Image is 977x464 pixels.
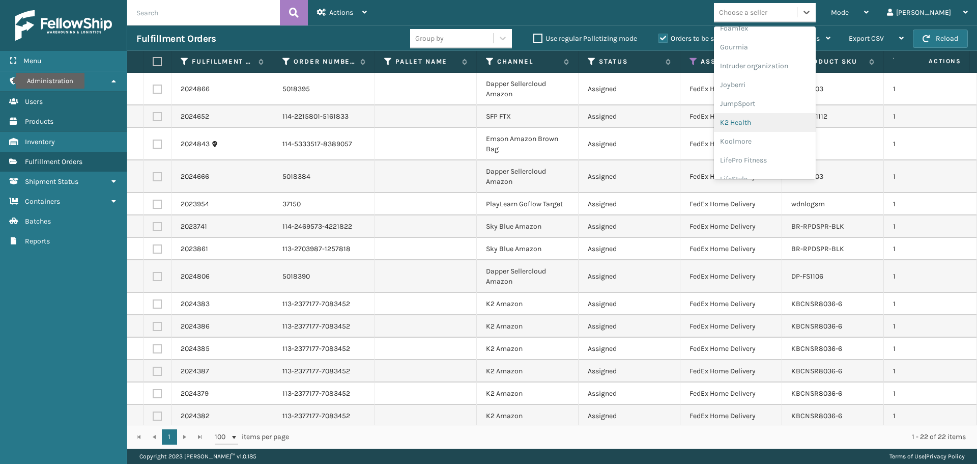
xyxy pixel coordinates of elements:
td: 113-2703987-1257818 [273,238,375,260]
a: BR-RPDSPR-BLK [791,222,844,231]
span: Products [25,117,53,126]
a: KBCNSR8036-6 [791,344,842,353]
td: SFP FTX [477,105,579,128]
td: FedEx Home Delivery [680,260,782,293]
span: 100 [215,432,230,442]
a: 2024383 [181,299,210,309]
td: FedEx Home Delivery [680,73,782,105]
td: FedEx Home Delivery [680,405,782,427]
div: Gourmia [714,38,816,57]
a: KBCNSR8036-6 [791,412,842,420]
span: Fulfillment Orders [25,157,82,166]
a: Terms of Use [889,453,925,460]
a: 2024843 [181,139,210,149]
td: Sky Blue Amazon [477,238,579,260]
span: Administration [25,77,73,86]
a: wdnlogsm [791,200,825,208]
div: Joyberri [714,75,816,94]
td: Assigned [579,160,680,193]
td: FedEx Home Delivery [680,193,782,215]
div: 1 - 22 of 22 items [303,432,966,442]
a: 2023741 [181,222,207,232]
h3: Fulfillment Orders [136,33,216,45]
td: 5018395 [273,73,375,105]
td: 113-2377177-7083452 [273,383,375,405]
span: Shipment Status [25,177,78,186]
a: 2024652 [181,112,209,122]
td: FedEx Home Delivery [680,338,782,360]
td: Assigned [579,215,680,238]
td: FedEx Home Delivery [680,383,782,405]
label: Assigned Carrier Service [701,57,762,66]
div: LifePro Fitness [714,151,816,170]
label: Channel [497,57,559,66]
a: KBCNSR8036-6 [791,389,842,398]
label: Status [599,57,660,66]
td: PlayLearn Goflow Target [477,193,579,215]
td: Sky Blue Amazon [477,215,579,238]
div: JumpSport [714,94,816,113]
span: Reports [25,237,50,245]
a: DP-FS1106 [791,272,823,281]
td: Dapper Sellercloud Amazon [477,73,579,105]
a: BR-RPDSPR-BLK [791,244,844,253]
td: Assigned [579,383,680,405]
td: K2 Amazon [477,315,579,338]
td: 113-2377177-7083452 [273,405,375,427]
div: | [889,449,965,464]
td: K2 Amazon [477,383,579,405]
td: Dapper Sellercloud Amazon [477,160,579,193]
span: Inventory [25,138,55,146]
a: 2023954 [181,199,209,209]
td: FedEx Home Delivery [680,215,782,238]
div: Koolmore [714,132,816,151]
td: FedEx Home Delivery [680,105,782,128]
a: KBCNSR8036-6 [791,322,842,331]
td: Assigned [579,315,680,338]
span: Containers [25,197,60,206]
td: FedEx Home Delivery [680,315,782,338]
td: 113-2377177-7083452 [273,360,375,383]
label: Orders to be shipped [DATE] [658,34,757,43]
td: 113-2377177-7083452 [273,315,375,338]
div: Intruder organization [714,57,816,75]
td: Assigned [579,260,680,293]
a: 2024866 [181,84,210,94]
td: 113-2377177-7083452 [273,293,375,315]
div: Choose a seller [719,7,767,18]
td: K2 Amazon [477,293,579,315]
div: Group by [415,33,444,44]
td: K2 Amazon [477,338,579,360]
td: Assigned [579,360,680,383]
span: Users [25,97,43,106]
span: Batches [25,217,51,226]
label: Pallet Name [395,57,457,66]
a: KBCNSR8036-6 [791,367,842,375]
a: 2024385 [181,344,210,354]
p: Copyright 2023 [PERSON_NAME]™ v 1.0.185 [139,449,256,464]
div: FoamTex [714,19,816,38]
td: Assigned [579,293,680,315]
div: K2 Health [714,113,816,132]
a: 2023861 [181,244,208,254]
label: Product SKU [802,57,864,66]
td: FedEx Home Delivery [680,160,782,193]
td: Assigned [579,105,680,128]
span: Actions [329,8,353,17]
td: 113-2377177-7083452 [273,338,375,360]
label: Order Number [294,57,355,66]
td: FedEx Home Delivery [680,238,782,260]
td: FedEx Home Delivery [680,293,782,315]
a: 2024386 [181,321,210,332]
td: 5018390 [273,260,375,293]
div: LifeStyle [714,170,816,188]
td: 114-5333517-8389057 [273,128,375,160]
td: FedEx Home Delivery [680,360,782,383]
a: 2024806 [181,271,210,282]
td: 114-2215801-5161833 [273,105,375,128]
span: Menu [23,57,41,65]
td: Assigned [579,73,680,105]
a: Privacy Policy [926,453,965,460]
td: 5018384 [273,160,375,193]
td: 114-2469573-4221822 [273,215,375,238]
